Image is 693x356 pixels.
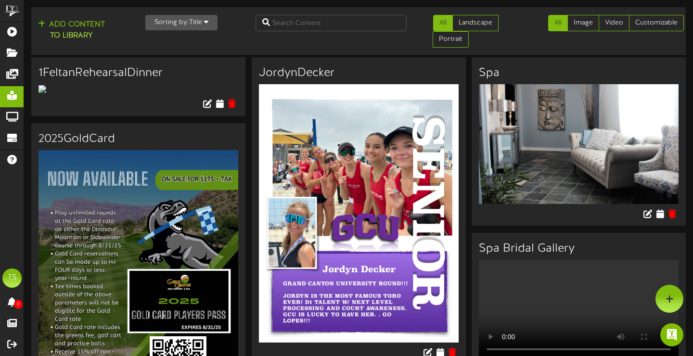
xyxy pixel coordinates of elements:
[38,67,238,79] h3: 1FeltanRehearsalDinner
[479,84,679,203] img: ee9804c1-bd2a-467b-85e9-2577bf1a3ecc.jpg
[433,15,453,31] a: All
[599,15,629,31] a: Video
[548,15,568,31] a: All
[145,15,218,30] button: Sorting by:Title
[660,323,683,346] div: Open Intercom Messenger
[38,133,238,145] h3: 2025GoldCard
[452,15,499,31] a: Landscape
[14,300,23,309] span: 0
[629,15,684,31] a: Customizable
[2,268,22,288] div: TS
[479,242,679,255] h3: Spa Bridal Gallery
[35,19,108,42] button: Add Contentto Library
[433,31,469,48] a: Portrait
[38,85,46,93] img: b4c6f5cc-82fe-4588-9f83-0109835be200.png
[479,67,679,79] h3: Spa
[256,15,407,31] input: Search Content
[567,15,599,31] a: Image
[259,84,459,343] img: 7c1e717d-506b-47f5-b952-833fc9708ef4.png
[259,67,459,79] h3: JordynDecker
